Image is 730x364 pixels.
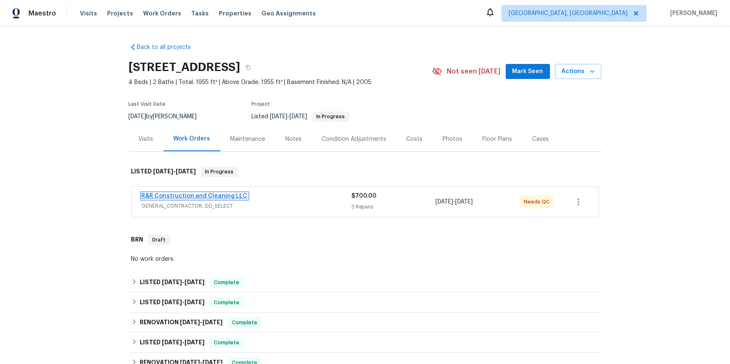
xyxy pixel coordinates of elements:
span: [DATE] [270,114,288,120]
span: Complete [228,318,261,327]
div: by [PERSON_NAME] [129,112,207,122]
div: LISTED [DATE]-[DATE]In Progress [129,158,602,185]
div: 3 Repairs [352,203,436,211]
span: $700.00 [352,193,377,199]
h2: [STREET_ADDRESS] [129,63,241,71]
span: - [180,319,223,325]
span: [DATE] [184,339,205,345]
span: GENERAL_CONTRACTOR, OD_SELECT [142,202,352,210]
span: [DATE] [435,199,453,205]
span: [PERSON_NAME] [667,9,717,18]
span: Maestro [28,9,56,18]
span: [DATE] [290,114,307,120]
span: In Progress [313,114,348,119]
span: Properties [219,9,251,18]
span: Last Visit Date [129,102,166,107]
span: Complete [210,298,243,307]
div: Maintenance [231,135,266,143]
span: In Progress [202,168,237,176]
div: Work Orders [174,135,210,143]
span: [DATE] [455,199,473,205]
span: Draft [149,236,169,244]
span: Complete [210,278,243,287]
span: Listed [252,114,349,120]
div: LISTED [DATE]-[DATE]Complete [129,333,602,353]
div: LISTED [DATE]-[DATE]Complete [129,272,602,293]
span: [DATE] [176,168,196,174]
span: Actions [562,66,595,77]
div: Photos [443,135,463,143]
span: [DATE] [162,279,182,285]
span: - [162,339,205,345]
div: RENOVATION [DATE]-[DATE]Complete [129,313,602,333]
h6: LISTED [131,167,196,177]
div: LISTED [DATE]-[DATE]Complete [129,293,602,313]
span: [DATE] [180,319,200,325]
span: - [154,168,196,174]
span: [DATE] [162,339,182,345]
span: Needs QC [524,198,553,206]
span: Projects [107,9,133,18]
span: Project [252,102,270,107]
h6: BRN [131,235,143,245]
span: Tasks [191,10,209,16]
button: Copy Address [241,60,256,75]
div: Costs [407,135,423,143]
span: - [162,279,205,285]
span: [DATE] [184,279,205,285]
div: Notes [286,135,302,143]
div: BRN Draft [129,227,602,253]
span: Visits [80,9,97,18]
span: Not seen [DATE] [447,67,501,76]
span: - [435,198,473,206]
h6: LISTED [140,338,205,348]
div: Visits [139,135,154,143]
button: Actions [555,64,602,79]
h6: LISTED [140,298,205,308]
h6: LISTED [140,277,205,288]
a: R&R Construction and Cleaning LLC [142,193,248,199]
span: - [162,299,205,305]
span: Work Orders [143,9,181,18]
h6: RENOVATION [140,318,223,328]
div: Floor Plans [483,135,512,143]
div: Cases [533,135,549,143]
span: 4 Beds | 2 Baths | Total: 1955 ft² | Above Grade: 1955 ft² | Basement Finished: N/A | 2005 [129,78,432,87]
span: - [270,114,307,120]
span: Complete [210,339,243,347]
button: Mark Seen [506,64,550,79]
span: Geo Assignments [261,9,316,18]
span: Mark Seen [512,66,543,77]
div: No work orders. [131,255,599,263]
a: Back to all projects [129,43,209,51]
span: [DATE] [154,168,174,174]
span: [DATE] [202,319,223,325]
span: [DATE] [184,299,205,305]
div: Condition Adjustments [322,135,387,143]
span: [DATE] [129,114,146,120]
span: [GEOGRAPHIC_DATA], [GEOGRAPHIC_DATA] [509,9,628,18]
span: [DATE] [162,299,182,305]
